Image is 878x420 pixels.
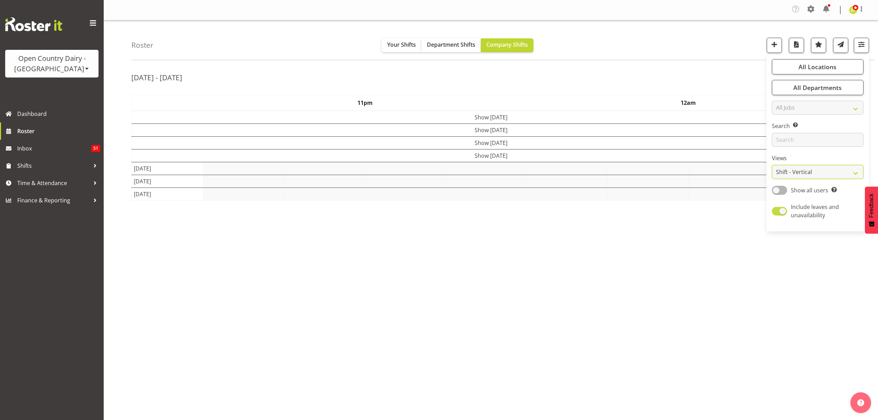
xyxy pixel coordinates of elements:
button: Company Shifts [481,38,533,52]
span: All Locations [798,63,837,71]
span: Show all users [791,186,828,194]
span: Your Shifts [387,41,416,48]
span: Finance & Reporting [17,195,90,206]
img: Rosterit website logo [5,17,62,31]
span: Dashboard [17,109,100,119]
button: Feedback - Show survey [865,186,878,234]
span: 51 [91,145,100,152]
button: All Locations [772,59,863,74]
th: 11pm [203,95,527,111]
img: help-xxl-2.png [857,399,864,406]
button: All Departments [772,80,863,95]
td: [DATE] [132,162,204,175]
td: [DATE] [132,188,204,201]
span: All Departments [793,83,842,92]
td: Show [DATE] [132,137,850,149]
span: Company Shifts [486,41,528,48]
span: Feedback [868,193,875,218]
button: Download a PDF of the roster according to the set date range. [789,38,804,53]
label: Views [772,154,863,162]
h2: [DATE] - [DATE] [131,73,182,82]
span: Inbox [17,143,91,154]
button: Filter Shifts [854,38,869,53]
input: Search [772,133,863,147]
h4: Roster [131,41,153,49]
td: [DATE] [132,175,204,188]
th: 12am [527,95,850,111]
button: Highlight an important date within the roster. [811,38,826,53]
td: Show [DATE] [132,124,850,137]
span: Roster [17,126,100,136]
td: Show [DATE] [132,149,850,162]
span: Shifts [17,161,90,171]
label: Search [772,122,863,130]
button: Your Shifts [382,38,421,52]
span: Department Shifts [427,41,475,48]
button: Department Shifts [421,38,481,52]
td: Show [DATE] [132,111,850,124]
span: Time & Attendance [17,178,90,188]
div: Open Country Dairy - [GEOGRAPHIC_DATA] [12,53,92,74]
img: jessica-greenwood7429.jpg [849,6,857,14]
span: Include leaves and unavailability [791,203,839,219]
button: Send a list of all shifts for the selected filtered period to all rostered employees. [833,38,848,53]
button: Add a new shift [767,38,782,53]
